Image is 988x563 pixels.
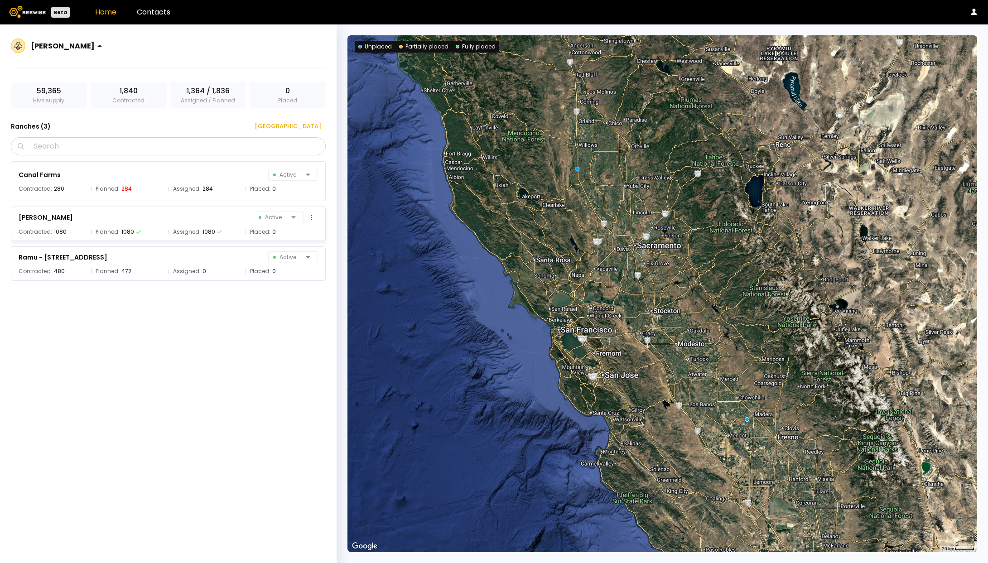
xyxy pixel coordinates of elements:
div: Placed [250,82,326,108]
div: 0 [272,227,276,236]
span: Placed: [250,184,270,193]
span: Placed: [250,227,270,236]
button: Map Scale: 20 km per 40 pixels [939,546,977,552]
span: Contracted: [19,227,52,236]
span: Planned: [96,184,120,193]
div: [PERSON_NAME] [31,40,95,52]
span: Contracted: [19,184,52,193]
div: [PERSON_NAME] [19,212,73,223]
span: Planned: [96,227,120,236]
div: 0 [272,267,276,276]
div: Beta [51,7,70,18]
div: 280 [54,184,64,193]
img: Google [350,540,380,552]
button: [GEOGRAPHIC_DATA] [244,119,326,134]
span: 1,840 [120,86,138,96]
div: 1080 [202,227,215,236]
span: Active [259,212,288,223]
div: 284 [121,184,132,193]
span: Assigned: [173,227,201,236]
span: Placed: [250,267,270,276]
div: Assigned / Planned [170,82,246,108]
div: Contracted [91,82,167,108]
div: Fully placed [456,43,496,51]
div: Hive supply [11,82,87,108]
div: 1080 [121,227,134,236]
div: 472 [121,267,131,276]
a: Contacts [137,7,170,17]
div: Partially placed [399,43,448,51]
div: [GEOGRAPHIC_DATA] [248,122,321,131]
a: Open this area in Google Maps (opens a new window) [350,540,380,552]
div: 480 [54,267,65,276]
span: Planned: [96,267,120,276]
div: Ramu - [STREET_ADDRESS] [19,252,107,263]
h3: Ranches ( 3 ) [11,120,51,133]
span: 1,364 / 1,836 [187,86,230,96]
div: Unplaced [358,43,392,51]
div: 0 [202,267,206,276]
span: 0 [285,86,290,96]
span: Assigned: [173,267,201,276]
div: 0 [272,184,276,193]
span: Contracted: [19,267,52,276]
a: Home [95,7,116,17]
span: Active [273,169,302,180]
span: Active [273,252,302,263]
div: 1080 [54,227,67,236]
div: 284 [202,184,213,193]
img: Beewise logo [9,6,46,18]
span: Assigned: [173,184,201,193]
div: Canal Farms [19,169,61,180]
span: 59,365 [37,86,61,96]
span: 20 km [942,546,954,551]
